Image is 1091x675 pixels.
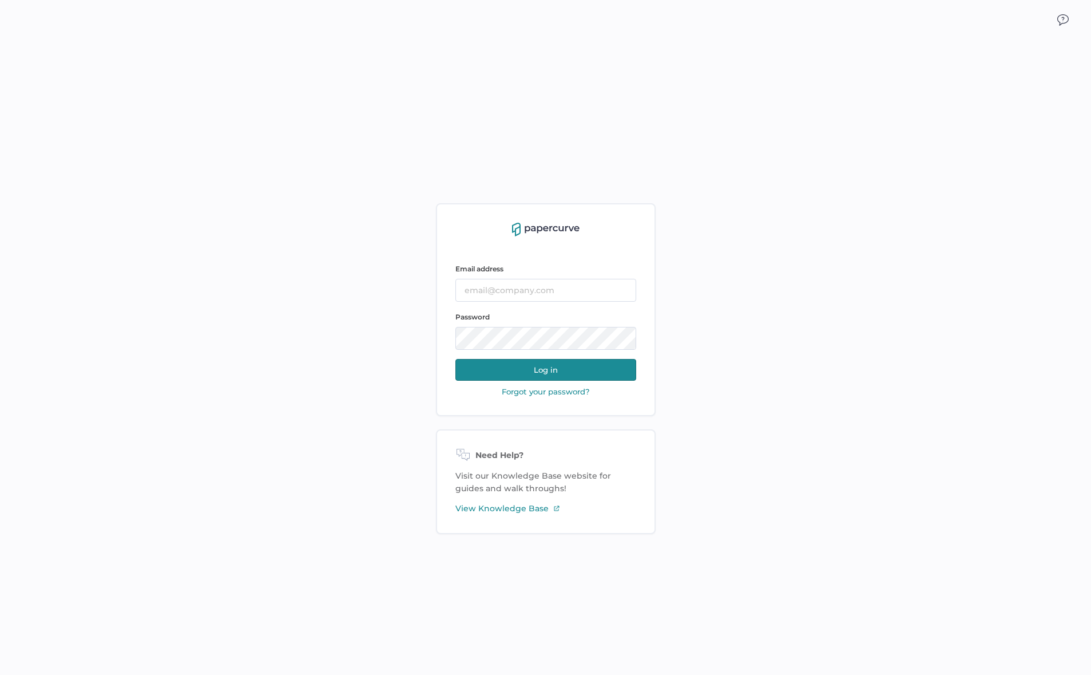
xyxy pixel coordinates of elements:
div: Visit our Knowledge Base website for guides and walk throughs! [436,429,656,534]
div: Need Help? [455,449,636,463]
span: Email address [455,265,503,273]
button: Log in [455,359,636,381]
img: papercurve-logo-colour.7244d18c.svg [512,223,580,236]
span: Password [455,313,490,321]
img: icon_chat.2bd11823.svg [1057,14,1069,26]
img: need-help-icon.d526b9f7.svg [455,449,471,463]
input: email@company.com [455,279,636,302]
img: external-link-icon-3.58f4c051.svg [553,505,560,512]
button: Forgot your password? [498,386,593,397]
span: View Knowledge Base [455,502,549,515]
